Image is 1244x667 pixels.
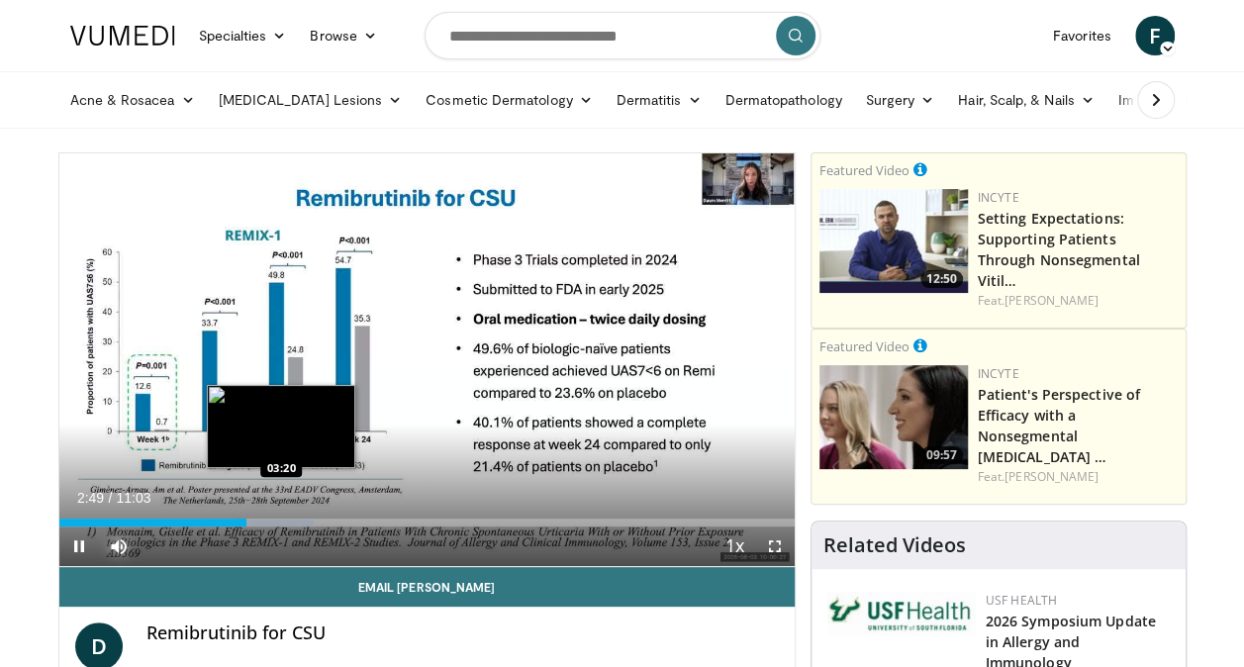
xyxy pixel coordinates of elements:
[58,80,207,120] a: Acne & Rosacea
[70,26,175,46] img: VuMedi Logo
[713,80,853,120] a: Dermatopathology
[146,622,779,644] h4: Remibrutinib for CSU
[978,189,1019,206] a: Incyte
[716,526,755,566] button: Playback Rate
[920,270,963,288] span: 12:50
[59,519,795,526] div: Progress Bar
[978,209,1140,290] a: Setting Expectations: Supporting Patients Through Nonsegmental Vitil…
[425,12,820,59] input: Search topics, interventions
[298,16,389,55] a: Browse
[59,153,795,567] video-js: Video Player
[59,567,795,607] a: Email [PERSON_NAME]
[819,189,968,293] img: 98b3b5a8-6d6d-4e32-b979-fd4084b2b3f2.png.150x105_q85_crop-smart_upscale.jpg
[819,337,909,355] small: Featured Video
[978,468,1178,486] div: Feat.
[819,365,968,469] a: 09:57
[1005,292,1099,309] a: [PERSON_NAME]
[207,80,415,120] a: [MEDICAL_DATA] Lesions
[414,80,604,120] a: Cosmetic Dermatology
[77,490,104,506] span: 2:49
[109,490,113,506] span: /
[207,385,355,468] img: image.jpeg
[1005,468,1099,485] a: [PERSON_NAME]
[978,365,1019,382] a: Incyte
[823,533,966,557] h4: Related Videos
[1135,16,1175,55] a: F
[605,80,714,120] a: Dermatitis
[920,446,963,464] span: 09:57
[59,526,99,566] button: Pause
[187,16,299,55] a: Specialties
[755,526,795,566] button: Fullscreen
[978,292,1178,310] div: Feat.
[827,592,976,635] img: 6ba8804a-8538-4002-95e7-a8f8012d4a11.png.150x105_q85_autocrop_double_scale_upscale_version-0.2.jpg
[819,365,968,469] img: 2c48d197-61e9-423b-8908-6c4d7e1deb64.png.150x105_q85_crop-smart_upscale.jpg
[99,526,139,566] button: Mute
[116,490,150,506] span: 11:03
[978,385,1140,466] a: Patient's Perspective of Efficacy with a Nonsegmental [MEDICAL_DATA] …
[946,80,1105,120] a: Hair, Scalp, & Nails
[1041,16,1123,55] a: Favorites
[854,80,947,120] a: Surgery
[819,161,909,179] small: Featured Video
[986,592,1058,609] a: USF Health
[819,189,968,293] a: 12:50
